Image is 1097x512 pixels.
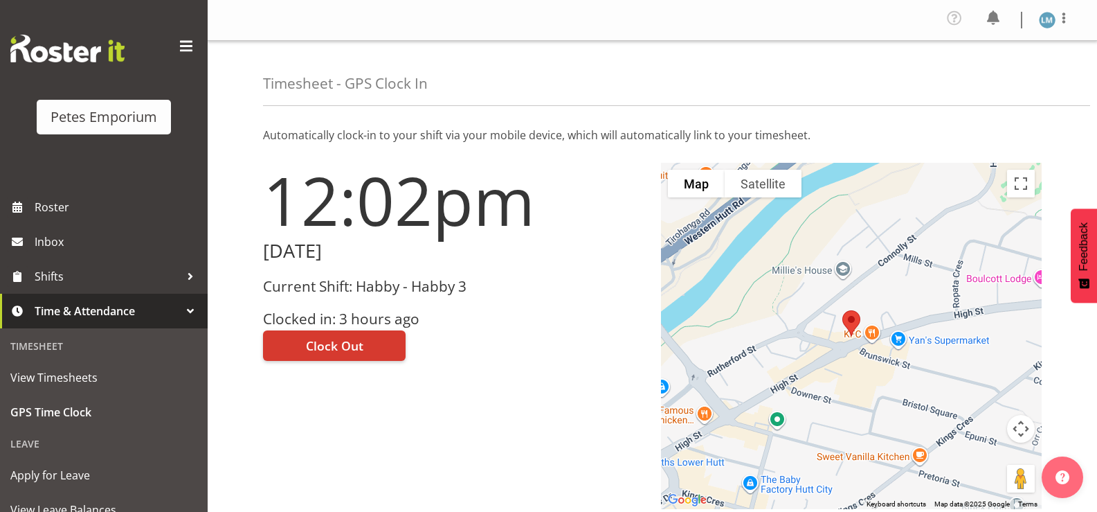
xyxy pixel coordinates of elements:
h2: [DATE] [263,240,644,262]
span: Inbox [35,231,201,252]
a: Open this area in Google Maps (opens a new window) [664,491,710,509]
span: Map data ©2025 Google [934,500,1010,508]
a: GPS Time Clock [3,395,204,430]
span: Clock Out [306,337,363,355]
h1: 12:02pm [263,163,644,238]
div: Timesheet [3,332,204,360]
button: Drag Pegman onto the map to open Street View [1007,465,1035,493]
p: Automatically clock-in to your shift via your mobile device, which will automatically link to you... [263,127,1042,143]
span: Shifts [35,266,180,287]
button: Clock Out [263,330,406,361]
span: Roster [35,197,201,218]
span: GPS Time Clock [10,402,197,423]
span: Feedback [1078,222,1090,271]
button: Show satellite imagery [725,170,801,197]
div: Leave [3,430,204,458]
button: Show street map [668,170,725,197]
button: Feedback - Show survey [1071,209,1097,303]
button: Map camera controls [1007,415,1035,443]
h4: Timesheet - GPS Clock In [263,76,428,91]
span: Time & Attendance [35,301,180,321]
img: lianne-morete5410.jpg [1039,12,1055,28]
span: Apply for Leave [10,465,197,486]
img: Rosterit website logo [10,35,125,62]
button: Toggle fullscreen view [1007,170,1035,197]
a: Apply for Leave [3,458,204,493]
img: help-xxl-2.png [1055,470,1069,484]
h3: Current Shift: Habby - Habby 3 [263,279,644,294]
div: Petes Emporium [51,107,157,127]
a: View Timesheets [3,360,204,395]
a: Terms (opens in new tab) [1018,500,1037,508]
button: Keyboard shortcuts [867,500,926,509]
h3: Clocked in: 3 hours ago [263,311,644,327]
span: View Timesheets [10,367,197,388]
img: Google [664,491,710,509]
